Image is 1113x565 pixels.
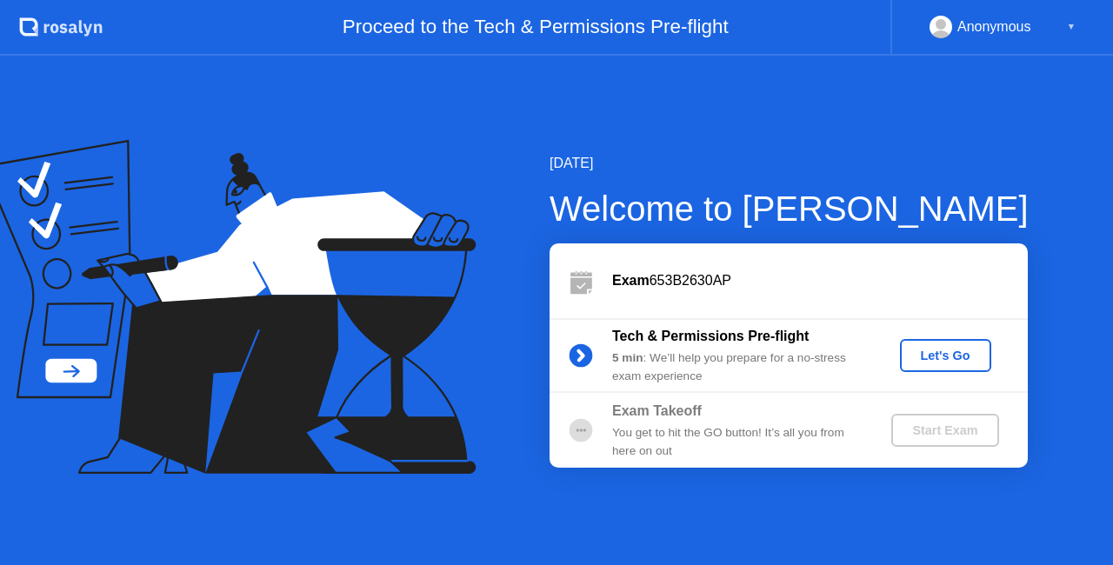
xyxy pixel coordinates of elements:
[1067,16,1076,38] div: ▼
[612,349,863,385] div: : We’ll help you prepare for a no-stress exam experience
[550,153,1029,174] div: [DATE]
[612,403,702,418] b: Exam Takeoff
[891,414,998,447] button: Start Exam
[898,423,991,437] div: Start Exam
[612,424,863,460] div: You get to hit the GO button! It’s all you from here on out
[612,270,1028,291] div: 653B2630AP
[612,273,650,288] b: Exam
[612,329,809,343] b: Tech & Permissions Pre-flight
[907,349,984,362] div: Let's Go
[550,183,1029,235] div: Welcome to [PERSON_NAME]
[612,351,643,364] b: 5 min
[900,339,991,372] button: Let's Go
[957,16,1031,38] div: Anonymous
